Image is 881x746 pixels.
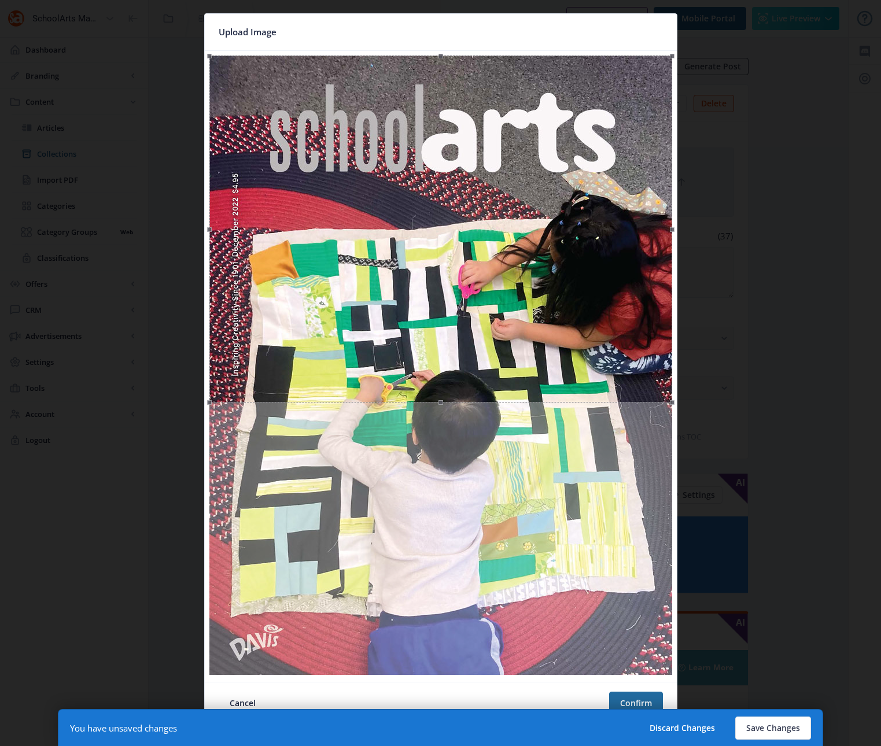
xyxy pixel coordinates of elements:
div: You have unsaved changes [70,722,177,734]
button: Cancel [219,692,267,715]
button: Save Changes [735,717,811,740]
span: Upload Image [219,23,277,41]
button: Discard Changes [639,717,726,740]
button: Confirm [609,692,663,715]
